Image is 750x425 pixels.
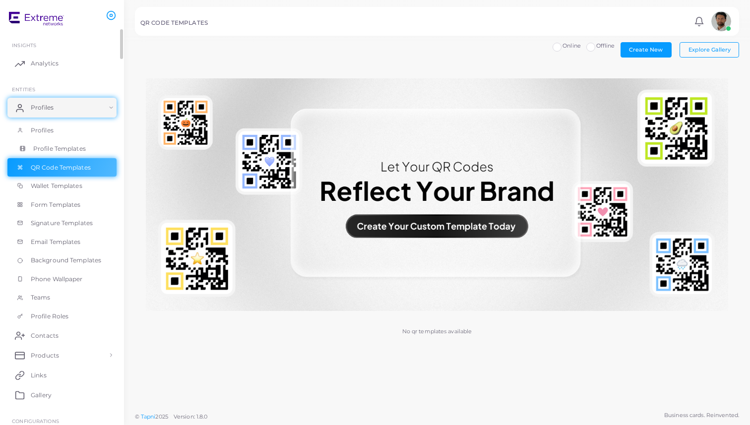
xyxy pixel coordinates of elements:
[7,288,117,307] a: Teams
[680,42,739,57] button: Explore Gallery
[7,121,117,140] a: Profiles
[402,327,472,336] p: No qr templates available
[31,182,82,190] span: Wallet Templates
[7,345,117,365] a: Products
[7,195,117,214] a: Form Templates
[31,163,91,172] span: QR Code Templates
[31,256,101,265] span: Background Templates
[7,54,117,73] a: Analytics
[9,9,64,28] img: logo
[629,46,663,53] span: Create New
[31,351,59,360] span: Products
[155,413,168,421] span: 2025
[31,238,81,246] span: Email Templates
[31,331,59,340] span: Contacts
[7,139,117,158] a: Profile Templates
[7,325,117,345] a: Contacts
[174,413,208,420] span: Version: 1.8.0
[7,270,117,289] a: Phone Wallpaper
[7,307,117,326] a: Profile Roles
[562,42,581,49] span: Online
[31,275,83,284] span: Phone Wallpaper
[7,214,117,233] a: Signature Templates
[31,312,68,321] span: Profile Roles
[31,103,54,112] span: Profiles
[7,233,117,251] a: Email Templates
[664,411,739,420] span: Business cards. Reinvented.
[31,126,54,135] span: Profiles
[31,371,47,380] span: Links
[7,158,117,177] a: QR Code Templates
[688,46,731,53] span: Explore Gallery
[7,385,117,405] a: Gallery
[7,251,117,270] a: Background Templates
[708,11,734,31] a: avatar
[12,42,36,48] span: INSIGHTS
[711,11,731,31] img: avatar
[141,413,156,420] a: Tapni
[31,200,81,209] span: Form Templates
[12,86,35,92] span: ENTITIES
[146,78,728,311] img: No qr templates
[31,59,59,68] span: Analytics
[33,144,86,153] span: Profile Templates
[140,19,208,26] h5: QR CODE TEMPLATES
[7,98,117,118] a: Profiles
[31,391,52,400] span: Gallery
[135,413,207,421] span: ©
[7,177,117,195] a: Wallet Templates
[31,293,51,302] span: Teams
[12,418,59,424] span: Configurations
[31,219,93,228] span: Signature Templates
[621,42,672,57] button: Create New
[7,365,117,385] a: Links
[596,42,615,49] span: Offline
